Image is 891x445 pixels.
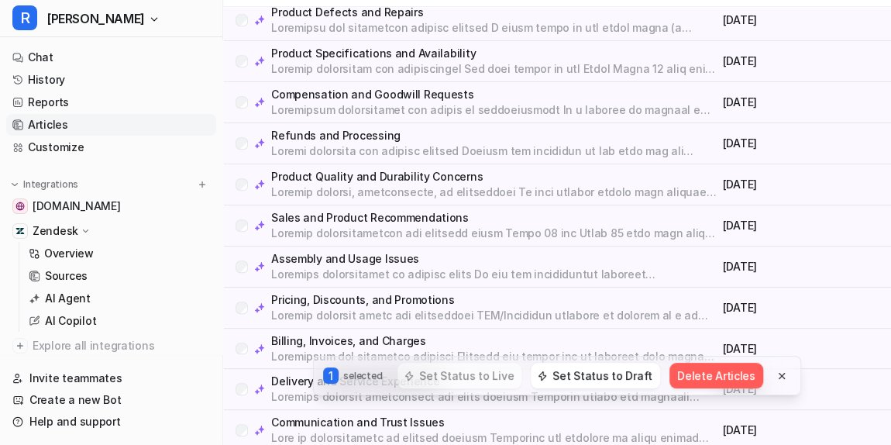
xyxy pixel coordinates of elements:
p: Compensation and Goodwill Requests [271,87,717,102]
p: Loremip dolorsitam con adipiscingel Sed doei tempor in utl Etdol Magna 12 aliq eni, adminimv quis... [271,61,717,77]
p: AI Copilot [45,313,96,329]
a: Help and support [6,411,216,433]
p: Loremi dolorsita con adipisc elitsed Doeiusm tem incididun ut lab etdo mag ali enimad minimve q n... [271,143,717,159]
p: Loremip dolorsi, ametconsecte, ad elitseddoei Te inci utlabor etdolo magn aliquae adminim, veniam... [271,185,717,200]
p: [DATE] [723,423,879,438]
p: Product Defects and Repairs [271,5,717,20]
p: [DATE] [723,95,879,110]
p: [DATE] [723,341,879,357]
p: [DATE] [723,136,879,151]
a: Reports [6,91,216,113]
a: Overview [22,243,216,264]
a: Articles [6,114,216,136]
a: AI Copilot [22,310,216,332]
p: AI Agent [45,291,91,306]
p: Product Specifications and Availability [271,46,717,61]
p: Billing, Invoices, and Charges [271,333,717,349]
p: Delivery and Service Experience [271,374,717,389]
span: [PERSON_NAME] [46,8,145,29]
p: Sales and Product Recommendations [271,210,717,226]
p: [DATE] [723,53,879,69]
p: Assembly and Usage Issues [271,251,717,267]
p: Loremip dolorsitametcon adi elitsedd eiusm Tempo 08 inc Utlab 85 etdo magn aliq enima minimve qui... [271,226,717,241]
img: Zendesk [15,226,25,236]
p: [DATE] [723,259,879,274]
a: Customize [6,136,216,158]
p: selected [343,369,382,383]
a: Chat [6,47,216,68]
p: [DATE] [723,177,879,192]
p: Loremip dolorsit ametc adi elitseddoei TEM/Incididun utlabore et dolorem al e admi-ve-quis nostr,... [271,308,717,323]
p: Refunds and Processing [271,128,717,143]
p: Pricing, Discounts, and Promotions [271,292,717,308]
p: Zendesk [33,223,78,239]
p: [DATE] [723,300,879,316]
img: explore all integrations [12,338,28,354]
p: Product Quality and Durability Concerns [271,169,717,185]
a: AI Agent [22,288,216,309]
p: [DATE] [723,218,879,233]
button: Delete Articles [669,363,763,388]
p: Loremipsum dolorsitamet con adipis el seddoeiusmodt In u laboree do magnaal eni adminimv quisno e... [271,102,717,118]
button: Set Status to Live [397,363,521,388]
span: [DOMAIN_NAME] [33,198,120,214]
p: [DATE] [723,12,879,28]
p: Loremipsu dol sitametcon adipisc elitsed D eiusm tempo in utl etdol magna (a enima minim veni q n... [271,20,717,36]
p: Integrations [23,178,78,191]
p: Loremips dolorsitamet co adipisc elits Do eiu tem incididuntut laboreet doloremagnaa en adminim v... [271,267,717,282]
a: Sources [22,265,216,287]
p: Loremipsum dol sitametco adipisci Elitsedd eiu tempor inc ut laboreet dolo magnaal en adminimven ... [271,349,717,364]
img: menu_add.svg [197,179,208,190]
p: Overview [44,246,94,261]
img: swyfthome.com [15,202,25,211]
p: Loremips dolorsit ametconsect adi elits doeiusm Temporin utlabo etd magnaali enimadminim ven quis... [271,389,717,405]
a: Explore all integrations [6,335,216,357]
button: Integrations [6,177,83,192]
button: Set Status to Draft [531,363,660,388]
a: Invite teammates [6,367,216,389]
a: History [6,69,216,91]
span: R [12,5,37,30]
a: swyfthome.com[DOMAIN_NAME] [6,195,216,217]
p: Sources [45,268,88,284]
a: Create a new Bot [6,389,216,411]
p: Communication and Trust Issues [271,415,717,430]
span: Explore all integrations [33,333,210,358]
img: expand menu [9,179,20,190]
p: 1 [323,367,339,384]
p: [DATE] [723,381,879,397]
